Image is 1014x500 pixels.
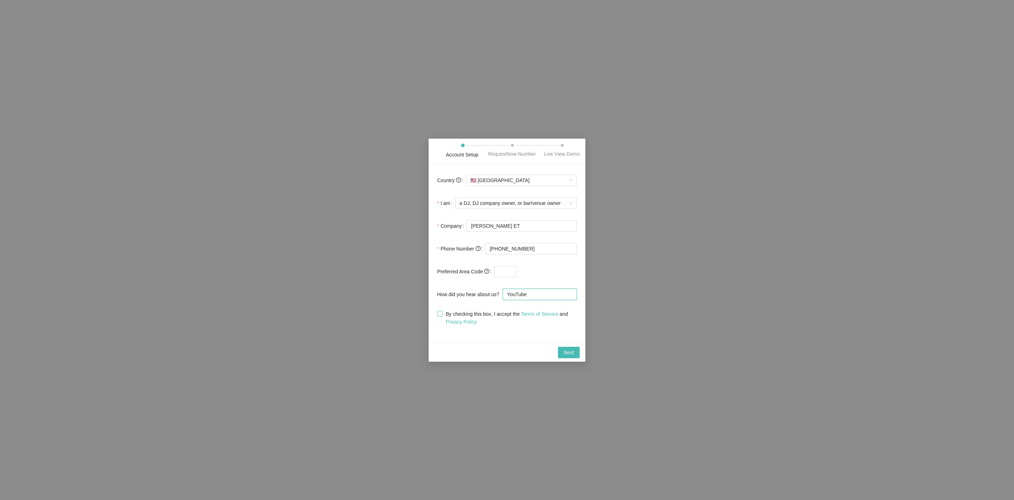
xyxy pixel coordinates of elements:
[484,269,489,274] span: question-circle
[460,198,573,208] span: a DJ, DJ company owner, or bar/venue owner
[503,289,577,300] input: How did you hear about us?
[446,151,478,159] div: Account Setup
[467,220,577,232] input: Company
[470,177,476,183] span: 🇺🇸
[544,150,580,158] div: Live View Demo
[437,268,489,275] span: Preferred Area Code
[558,347,580,358] button: Next
[443,310,577,326] span: By checking this box, I accept the and
[456,177,461,182] span: question-circle
[470,175,573,186] span: [GEOGRAPHIC_DATA]
[476,246,481,251] span: question-circle
[440,245,480,253] span: Phone Number
[564,349,574,356] span: Next
[521,311,558,317] a: Terms of Service
[446,319,477,325] a: Privacy Policy
[437,196,455,210] label: I am
[437,176,461,184] span: Country
[437,219,467,233] label: Company
[488,150,536,158] div: RequestNow Number
[437,287,503,301] label: How did you hear about us?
